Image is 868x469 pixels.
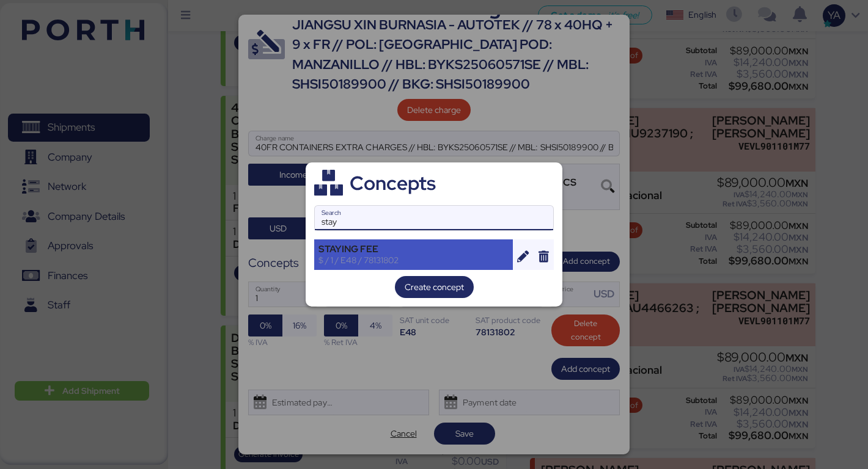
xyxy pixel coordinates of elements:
div: $ / 1 / E48 / 78131802 [318,255,509,266]
button: Create concept [395,276,474,298]
span: Create concept [405,280,464,294]
div: Concepts [350,176,436,191]
input: Search [315,206,553,230]
div: STAYING FEE [318,244,509,255]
